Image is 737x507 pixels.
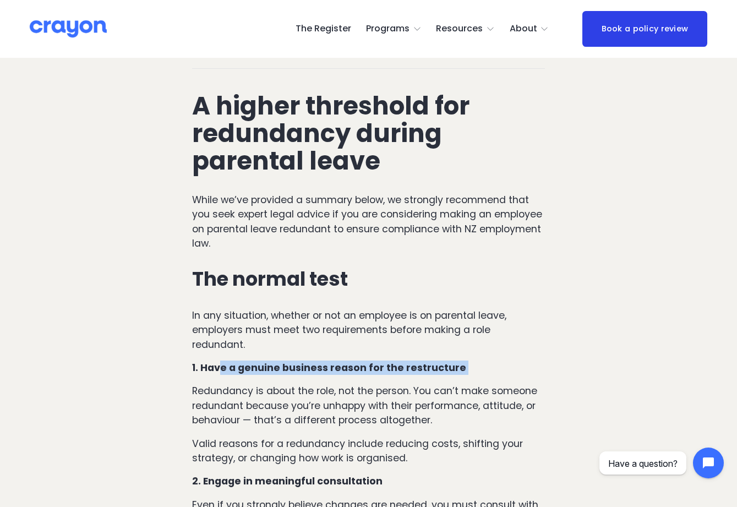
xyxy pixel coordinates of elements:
h2: A higher threshold for redundancy during parental leave [192,92,545,175]
p: In any situation, whether or not an employee is on parental leave, employers must meet two requir... [192,308,545,352]
a: folder dropdown [510,20,549,38]
p: Valid reasons for a redundancy include reducing costs, shifting your strategy, or changing how wo... [192,437,545,466]
p: While we’ve provided a summary below, we strongly recommend that you seek expert legal advice if ... [192,193,545,251]
span: Programs [366,21,410,37]
strong: 1. Have a genuine business reason for the restructure [192,361,466,374]
strong: 2. Engage in meaningful consultation [192,475,383,488]
span: About [510,21,537,37]
img: Crayon [30,19,107,39]
a: Book a policy review [582,11,708,47]
a: folder dropdown [436,20,495,38]
a: folder dropdown [366,20,422,38]
p: Redundancy is about the role, not the person. You can’t make someone redundant because you’re unh... [192,384,545,427]
span: Resources [436,21,483,37]
h3: The normal test [192,268,545,290]
a: The Register [296,20,351,38]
